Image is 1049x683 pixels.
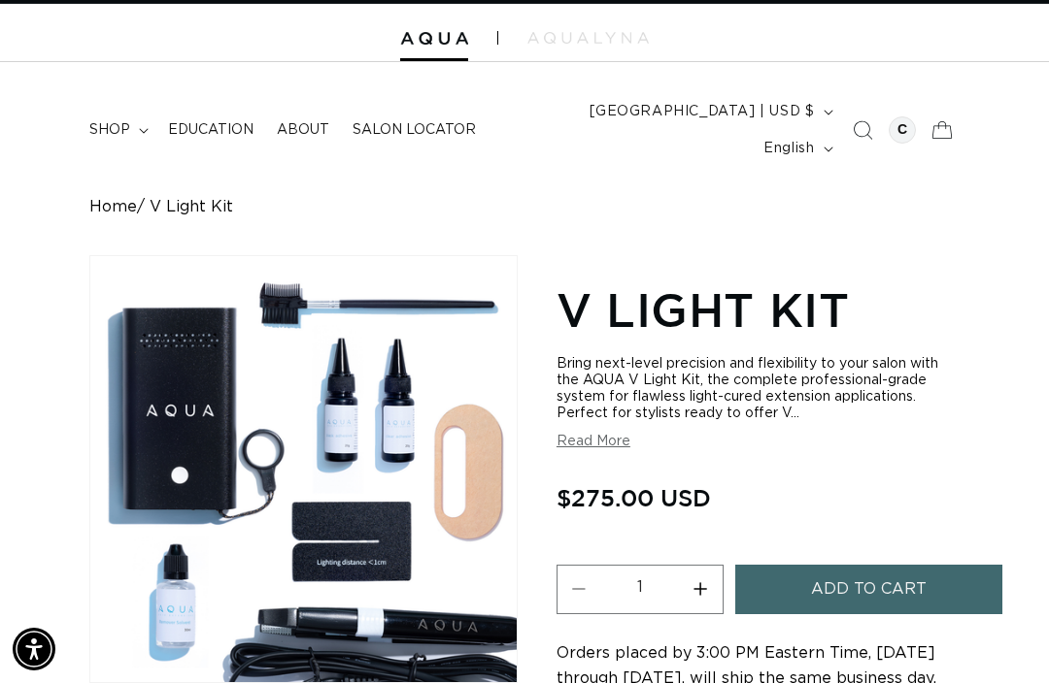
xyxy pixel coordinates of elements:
span: shop [89,121,130,139]
a: About [265,110,341,150]
span: Add to cart [811,565,927,614]
span: $275.00 USD [557,479,711,516]
button: [GEOGRAPHIC_DATA] | USD $ [578,93,841,130]
img: Aqua Hair Extensions [400,32,468,46]
span: V Light Kit [150,198,233,216]
div: Bring next-level precision and flexibility to your salon with the AQUA V Light Kit, the complete ... [557,356,960,422]
div: Accessibility Menu [13,628,55,670]
span: Education [168,121,254,139]
a: Salon Locator [341,110,488,150]
button: Read More [557,434,630,450]
img: aqualyna.com [527,32,649,44]
button: Add to cart [735,565,1003,614]
h1: V Light Kit [557,279,960,340]
nav: breadcrumbs [89,198,960,216]
span: [GEOGRAPHIC_DATA] | USD $ [590,102,815,122]
summary: Search [841,109,884,151]
span: About [277,121,329,139]
iframe: Chat Widget [952,590,1049,683]
summary: shop [78,110,156,150]
span: English [763,139,814,159]
button: English [752,130,840,167]
a: Home [89,198,137,216]
a: Education [156,110,265,150]
span: Salon Locator [353,121,476,139]
media-gallery: Gallery Viewer [89,255,518,683]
